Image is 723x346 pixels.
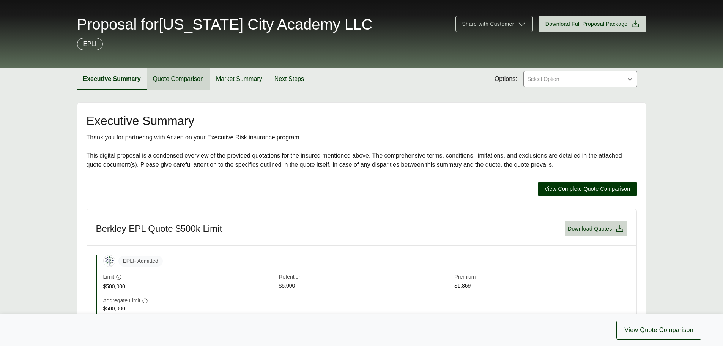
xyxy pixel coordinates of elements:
[462,20,514,28] span: Share with Customer
[279,273,452,282] span: Retention
[539,16,646,32] button: Download Full Proposal Package
[455,16,532,32] button: Share with Customer
[538,182,637,196] button: View Complete Quote Comparison
[77,17,373,32] span: Proposal for [US_STATE] City Academy LLC
[104,255,115,267] img: Berkley Management Protection
[103,273,115,281] span: Limit
[495,74,517,84] span: Options:
[103,297,140,305] span: Aggregate Limit
[268,68,310,90] button: Next Steps
[96,223,222,234] h3: Berkley EPL Quote $500k Limit
[83,39,97,49] p: EPLI
[210,68,268,90] button: Market Summary
[616,321,701,340] button: View Quote Comparison
[568,225,612,233] span: Download Quotes
[103,283,276,291] span: $500,000
[545,185,630,193] span: View Complete Quote Comparison
[87,115,637,127] h2: Executive Summary
[118,256,163,267] span: EPLI - Admitted
[279,282,452,291] span: $5,000
[455,273,627,282] span: Premium
[87,133,637,169] div: Thank you for partnering with Anzen on your Executive Risk insurance program. This digital propos...
[565,221,627,236] button: Download Quotes
[545,20,628,28] span: Download Full Proposal Package
[455,282,627,291] span: $1,869
[624,325,693,335] span: View Quote Comparison
[77,68,147,90] button: Executive Summary
[147,68,210,90] button: Quote Comparison
[103,305,276,313] span: $500,000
